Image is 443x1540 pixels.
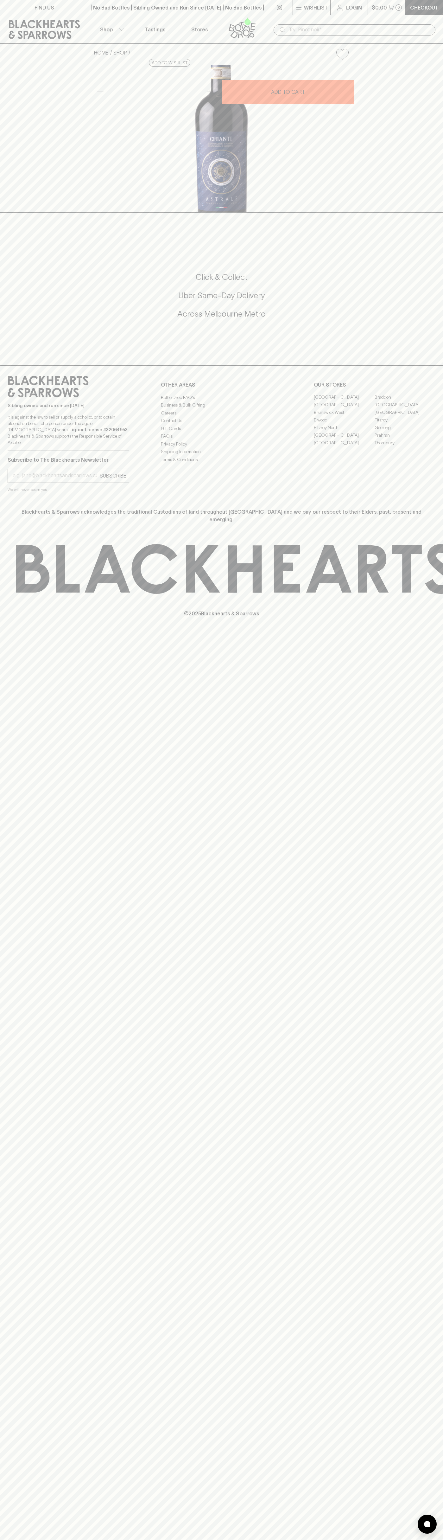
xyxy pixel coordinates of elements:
[372,4,387,11] p: $0.00
[161,425,282,432] a: Gift Cards
[397,6,400,9] p: 0
[161,417,282,425] a: Contact Us
[97,469,129,483] button: SUBSCRIBE
[314,416,375,424] a: Elwood
[161,456,282,463] a: Terms & Conditions
[222,80,354,104] button: ADD TO CART
[8,309,435,319] h5: Across Melbourne Metro
[161,409,282,417] a: Careers
[375,424,435,432] a: Geelong
[8,402,129,409] p: Sibling owned and run since [DATE]
[191,26,208,33] p: Stores
[161,448,282,456] a: Shipping Information
[161,440,282,448] a: Privacy Policy
[94,50,109,55] a: HOME
[8,290,435,301] h5: Uber Same-Day Delivery
[375,394,435,401] a: Braddon
[69,427,128,432] strong: Liquor License #32064953
[161,401,282,409] a: Business & Bulk Gifting
[375,432,435,439] a: Prahran
[410,4,439,11] p: Checkout
[8,414,129,446] p: It is against the law to sell or supply alcohol to, or to obtain alcohol on behalf of a person un...
[35,4,54,11] p: FIND US
[314,439,375,447] a: [GEOGRAPHIC_DATA]
[375,401,435,409] a: [GEOGRAPHIC_DATA]
[113,50,127,55] a: SHOP
[314,381,435,388] p: OUR STORES
[8,456,129,464] p: Subscribe to The Blackhearts Newsletter
[149,59,190,67] button: Add to wishlist
[314,424,375,432] a: Fitzroy North
[161,381,282,388] p: OTHER AREAS
[314,401,375,409] a: [GEOGRAPHIC_DATA]
[375,439,435,447] a: Thornbury
[133,15,177,43] a: Tastings
[271,88,305,96] p: ADD TO CART
[100,26,113,33] p: Shop
[346,4,362,11] p: Login
[424,1521,430,1527] img: bubble-icon
[100,472,126,479] p: SUBSCRIBE
[12,508,431,523] p: Blackhearts & Sparrows acknowledges the traditional Custodians of land throughout [GEOGRAPHIC_DAT...
[161,394,282,401] a: Bottle Drop FAQ's
[314,432,375,439] a: [GEOGRAPHIC_DATA]
[314,394,375,401] a: [GEOGRAPHIC_DATA]
[8,247,435,353] div: Call to action block
[177,15,222,43] a: Stores
[89,65,354,212] img: 40300.png
[304,4,328,11] p: Wishlist
[89,15,133,43] button: Shop
[289,25,430,35] input: Try "Pinot noir"
[13,471,97,481] input: e.g. jane@blackheartsandsparrows.com.au
[8,272,435,282] h5: Click & Collect
[375,416,435,424] a: Fitzroy
[161,433,282,440] a: FAQ's
[145,26,165,33] p: Tastings
[334,46,351,62] button: Add to wishlist
[8,486,129,493] p: We will never spam you
[375,409,435,416] a: [GEOGRAPHIC_DATA]
[314,409,375,416] a: Brunswick West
